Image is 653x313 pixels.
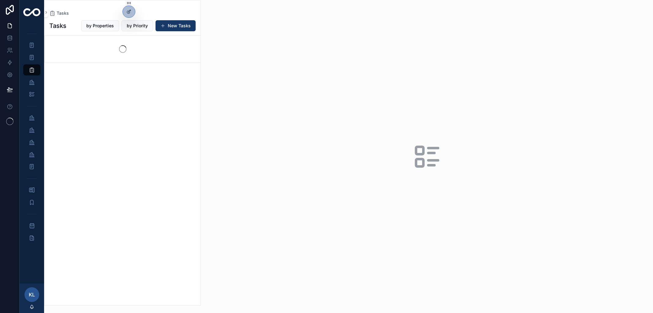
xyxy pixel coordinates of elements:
button: New Tasks [156,20,196,31]
span: by Properties [86,23,114,29]
span: KL [29,291,35,298]
img: App logo [23,8,40,16]
div: scrollable content [20,25,44,251]
span: Tasks [57,10,69,16]
h1: Tasks [49,21,66,30]
a: Tasks [49,10,69,16]
button: by Priority [122,20,153,31]
span: by Priority [127,23,148,29]
button: by Properties [81,20,119,31]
